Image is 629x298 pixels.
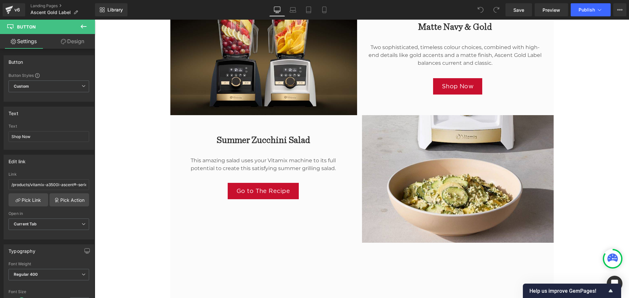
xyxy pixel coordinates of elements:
div: Font Weight [9,262,89,266]
button: Publish [571,3,611,16]
button: Undo [474,3,487,16]
a: Design [49,34,96,49]
a: v6 [3,3,25,16]
a: Landing Pages [30,3,95,9]
a: Laptop [285,3,301,16]
button: More [613,3,626,16]
span: Go to The Recipe [142,167,195,176]
b: Current Tab [14,221,37,226]
p: This amazing salad uses your Vitamix machine to its full potential to create this satisfying summ... [86,137,252,153]
div: Text [9,107,18,116]
a: Desktop [269,3,285,16]
span: Preview [543,7,560,13]
button: Redo [490,3,503,16]
a: Mobile [316,3,332,16]
input: https://your-shop.myshopify.com [9,179,89,190]
a: Pick Link [9,193,48,206]
span: Button [17,24,36,29]
a: Tablet [301,3,316,16]
div: Button [9,56,23,65]
p: Two sophisticated, timeless colour choices, combined with high-end details like gold accents and ... [272,24,448,47]
a: New Library [95,3,127,16]
div: Link [9,172,89,177]
div: Typography [9,245,35,254]
h2: Summer Zucchini Salad [86,115,252,127]
span: Library [107,7,123,13]
div: Open in [9,211,89,216]
div: Button Styles [9,73,89,78]
a: Pick Action [49,193,89,206]
span: Help us improve GemPages! [529,288,607,294]
span: Shop Now [347,62,379,71]
div: v6 [13,6,21,14]
div: Text [9,124,89,129]
b: Custom [14,84,29,89]
b: Regular 400 [14,272,38,277]
button: Show survey - Help us improve GemPages! [529,287,615,295]
a: Shop Now [338,59,388,75]
a: Go to The Recipe [133,163,204,180]
a: Preview [535,3,568,16]
div: Edit link [9,155,26,164]
span: Publish [579,7,595,12]
span: Ascent Gold Label [30,10,71,15]
h2: Matte Navy & Gold [272,2,448,13]
span: Save [513,7,524,13]
div: Open Intercom Messenger [607,276,622,291]
div: Font Size [9,289,89,294]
